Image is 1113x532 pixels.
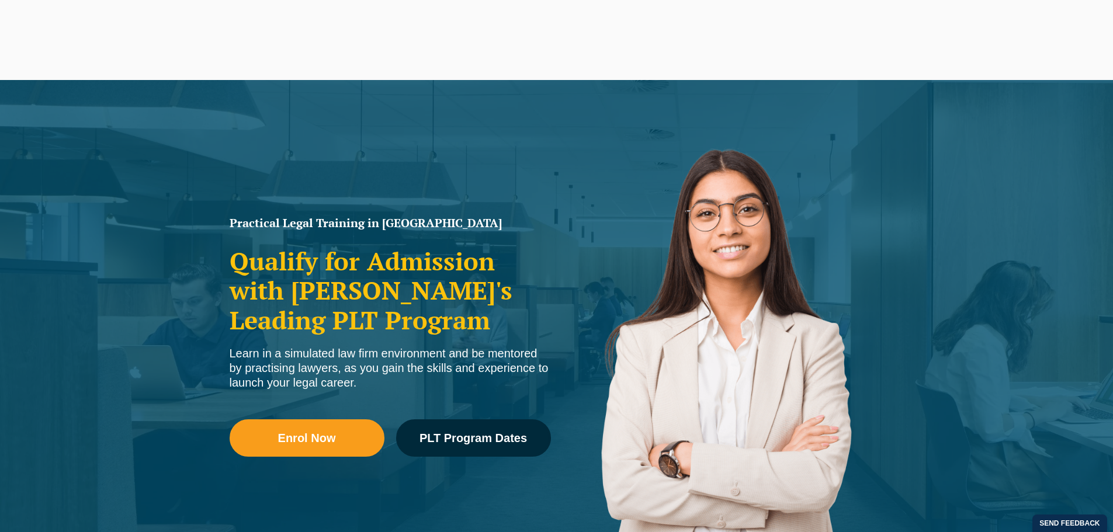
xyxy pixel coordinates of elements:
[230,419,384,457] a: Enrol Now
[278,432,336,444] span: Enrol Now
[419,432,527,444] span: PLT Program Dates
[396,419,551,457] a: PLT Program Dates
[230,246,551,335] h2: Qualify for Admission with [PERSON_NAME]'s Leading PLT Program
[230,217,551,229] h1: Practical Legal Training in [GEOGRAPHIC_DATA]
[230,346,551,390] div: Learn in a simulated law firm environment and be mentored by practising lawyers, as you gain the ...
